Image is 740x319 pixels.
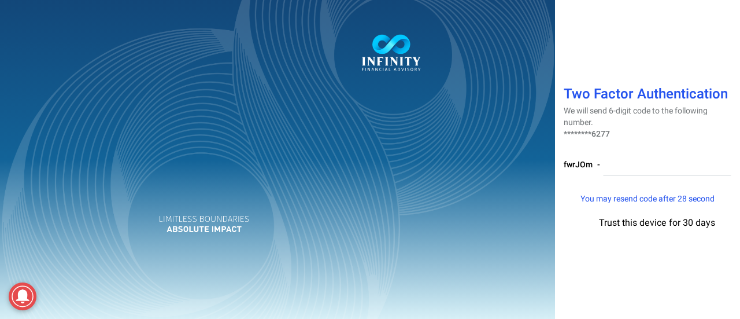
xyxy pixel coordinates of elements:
span: You may resend code after 28 second [580,193,715,205]
h1: Two Factor Authentication [564,87,731,105]
span: fwrJOm [564,159,593,171]
span: - [597,159,600,171]
span: We will send 6-digit code to the following number. [564,105,708,129]
span: Trust this device for 30 days [599,216,715,230]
